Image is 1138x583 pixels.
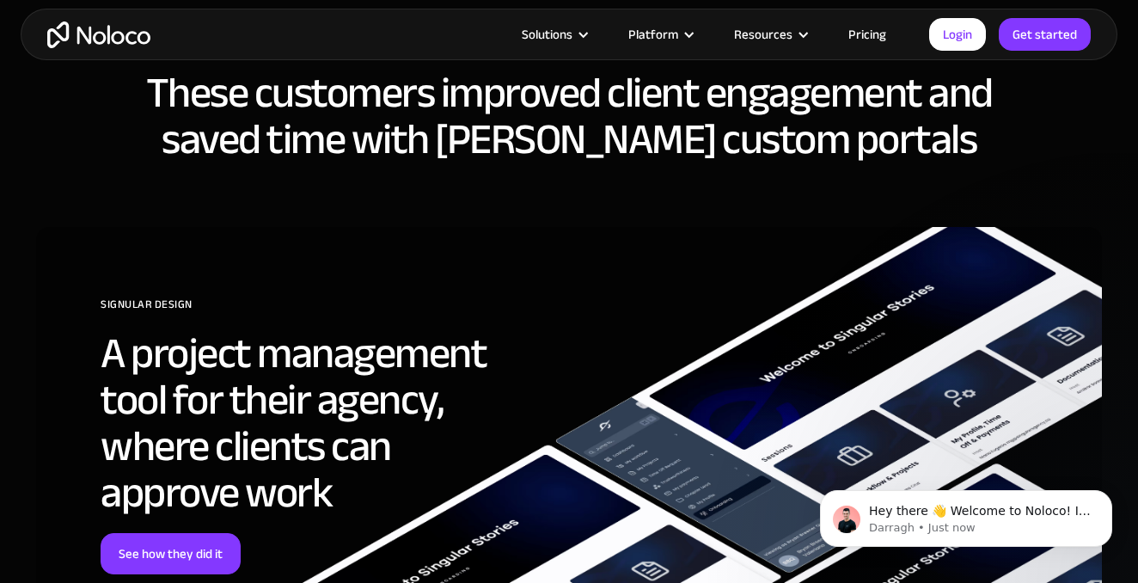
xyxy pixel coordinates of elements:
a: Pricing [827,23,908,46]
a: home [47,21,150,48]
div: Solutions [500,23,607,46]
div: Resources [713,23,827,46]
a: Get started [999,18,1091,51]
div: Resources [734,23,792,46]
iframe: Intercom notifications message [794,454,1138,574]
h2: A project management tool for their agency, where clients can approve work [101,330,535,516]
div: Platform [607,23,713,46]
a: See how they did it [101,533,241,574]
h2: These customers improved client engagement and saved time with [PERSON_NAME] custom portals [36,70,1102,163]
div: SIGNULAR DESIGN [101,291,535,330]
div: Platform [628,23,678,46]
a: Login [929,18,986,51]
div: Solutions [522,23,572,46]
